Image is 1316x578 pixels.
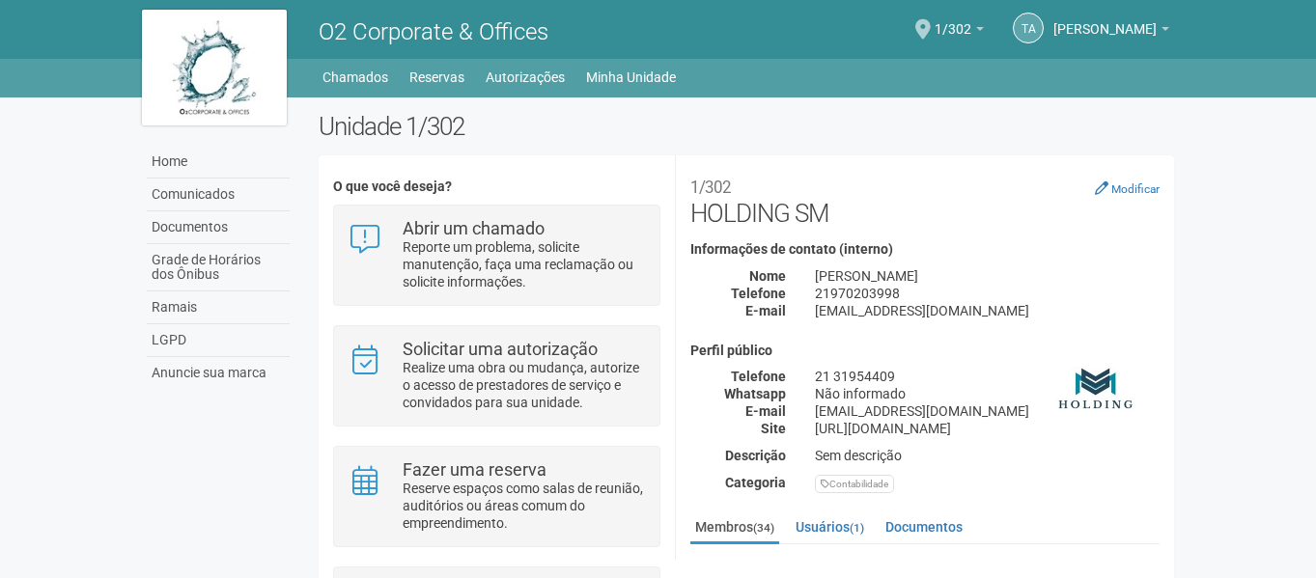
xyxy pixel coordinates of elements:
a: Comunicados [147,179,290,211]
a: Usuários(1) [791,512,869,541]
strong: Solicitar uma autorização [403,339,598,359]
div: [EMAIL_ADDRESS][DOMAIN_NAME] [800,302,1174,319]
strong: Categoria [725,475,786,490]
strong: Fazer uma reserva [403,459,546,480]
h4: Informações de contato (interno) [690,242,1160,257]
strong: Nome [749,268,786,284]
p: Reserve espaços como salas de reunião, auditórios ou áreas comum do empreendimento. [403,480,645,532]
strong: Membros [690,560,1160,577]
p: Realize uma obra ou mudança, autorize o acesso de prestadores de serviço e convidados para sua un... [403,359,645,411]
a: Grade de Horários dos Ônibus [147,244,290,291]
a: Autorizações [486,64,565,91]
div: Contabilidade [815,475,894,493]
div: 21970203998 [800,285,1174,302]
div: [PERSON_NAME] [800,267,1174,285]
a: Modificar [1095,180,1160,196]
a: Documentos [881,512,967,541]
h2: Unidade 1/302 [319,112,1175,141]
span: Thamiris Abdala [1053,3,1157,37]
a: Membros(34) [690,512,779,544]
small: Modificar [1111,182,1160,196]
div: 21 31954409 [800,368,1174,385]
div: [EMAIL_ADDRESS][DOMAIN_NAME] [800,402,1174,420]
a: Chamados [322,64,388,91]
a: Documentos [147,211,290,244]
strong: Descrição [725,448,786,463]
div: Não informado [800,385,1174,402]
strong: Abrir um chamado [403,218,545,238]
strong: Telefone [731,369,786,384]
span: 1/302 [935,3,971,37]
a: Reservas [409,64,464,91]
a: [PERSON_NAME] [1053,24,1169,40]
small: 1/302 [690,178,731,197]
strong: Site [761,421,786,436]
a: Home [147,146,290,179]
a: Anuncie sua marca [147,357,290,389]
small: (34) [753,521,774,535]
div: [URL][DOMAIN_NAME] [800,420,1174,437]
strong: E-mail [745,403,786,419]
a: TA [1013,13,1044,43]
div: Sem descrição [800,447,1174,464]
a: Minha Unidade [586,64,676,91]
a: 1/302 [935,24,984,40]
a: Fazer uma reserva Reserve espaços como salas de reunião, auditórios ou áreas comum do empreendime... [349,461,645,532]
img: business.png [1049,344,1145,440]
a: Solicitar uma autorização Realize uma obra ou mudança, autorize o acesso de prestadores de serviç... [349,341,645,411]
strong: Whatsapp [724,386,786,401]
a: Ramais [147,291,290,324]
small: (1) [850,521,864,535]
strong: E-mail [745,303,786,318]
p: Reporte um problema, solicite manutenção, faça uma reclamação ou solicite informações. [403,238,645,290]
h4: Perfil público [690,344,1160,358]
h2: HOLDING SM [690,170,1160,228]
a: Abrir um chamado Reporte um problema, solicite manutenção, faça uma reclamação ou solicite inform... [349,220,645,290]
a: LGPD [147,324,290,357]
strong: Telefone [731,286,786,301]
h4: O que você deseja? [333,179,660,194]
img: logo.jpg [142,10,287,125]
span: O2 Corporate & Offices [319,18,548,45]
